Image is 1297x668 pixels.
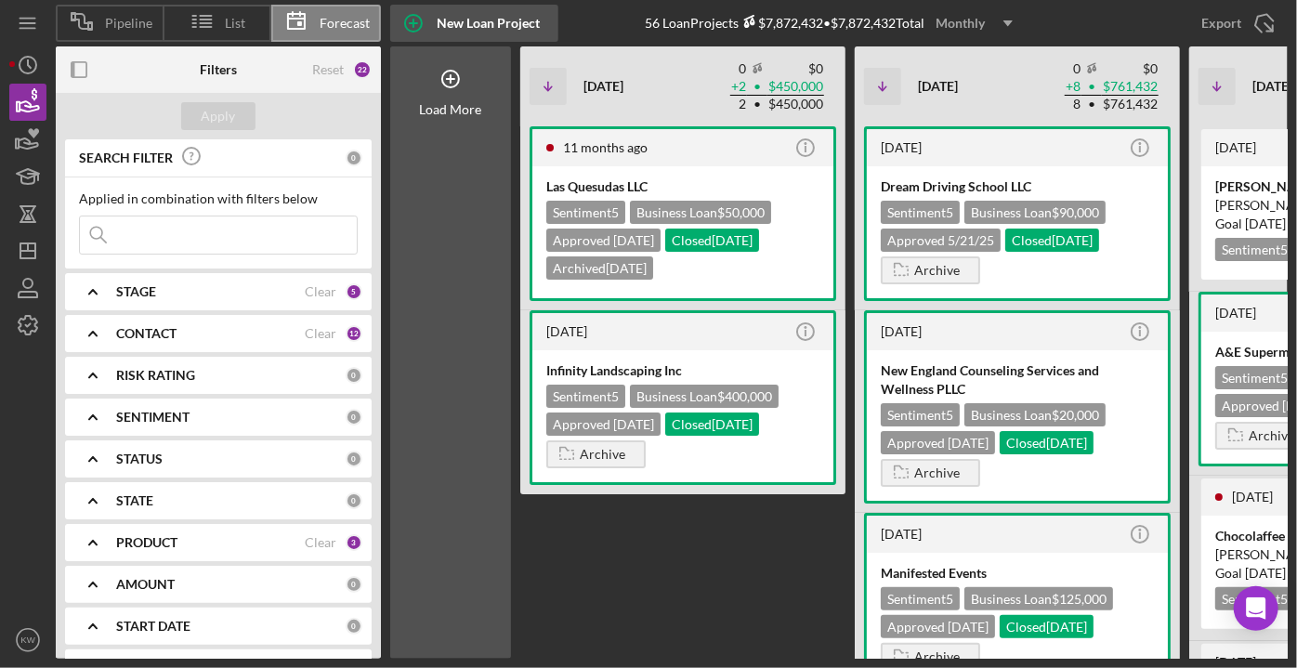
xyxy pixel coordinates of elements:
[116,368,195,383] b: RISK RATING
[546,177,819,196] div: Las Quesudas LLC
[1201,5,1241,42] div: Export
[1102,78,1159,96] td: $761,432
[1245,216,1286,231] time: 07/31/2025
[563,139,648,155] time: 2024-09-12 20:10
[1000,615,1094,638] div: Closed [DATE]
[353,60,372,79] div: 22
[881,256,980,284] button: Archive
[864,310,1171,504] a: [DATE]New England Counseling Services and Wellness PLLCSentiment5Business Loan$20,000Approved [DA...
[752,98,763,111] span: •
[1215,366,1294,389] div: Sentiment 5
[881,564,1154,583] div: Manifested Events
[881,459,980,487] button: Archive
[881,431,995,454] div: Approved [DATE]
[346,451,362,467] div: 0
[1215,587,1294,610] div: Sentiment 5
[881,361,1154,399] div: New England Counseling Services and Wellness PLLC
[881,139,922,155] time: 2025-06-25 15:31
[730,78,747,96] td: + 2
[546,413,661,436] div: Approved [DATE]
[546,323,587,339] time: 2025-02-04 00:27
[346,618,362,635] div: 0
[881,587,960,610] div: Sentiment 5
[1065,78,1081,96] td: + 8
[105,16,152,31] span: Pipeline
[226,16,246,31] span: List
[346,325,362,342] div: 12
[1215,238,1294,261] div: Sentiment 5
[1215,216,1286,231] span: Goal
[918,78,958,94] b: [DATE]
[881,526,922,542] time: 2025-06-04 14:23
[202,102,236,130] div: Apply
[546,256,653,280] div: Archived [DATE]
[200,62,237,77] b: Filters
[914,459,960,487] div: Archive
[20,635,35,646] text: KW
[881,323,922,339] time: 2025-05-23 15:22
[116,619,190,634] b: START DATE
[881,403,960,426] div: Sentiment 5
[1215,139,1256,155] time: 2025-03-05 20:01
[9,622,46,659] button: KW
[767,96,824,113] td: $450,000
[305,284,336,299] div: Clear
[346,367,362,384] div: 0
[881,229,1001,252] div: Approved 5/21/25
[346,409,362,426] div: 0
[1252,78,1292,94] b: [DATE]
[116,284,156,299] b: STAGE
[546,201,625,224] div: Sentiment 5
[730,96,747,113] td: 2
[116,410,190,425] b: SENTIMENT
[116,452,163,466] b: STATUS
[936,9,985,37] div: Monthly
[1005,229,1099,252] div: Closed [DATE]
[1065,96,1081,113] td: 8
[181,102,255,130] button: Apply
[1215,565,1286,581] span: Goal
[1183,5,1288,42] button: Export
[924,9,1024,37] button: Monthly
[630,201,771,224] div: Business Loan $50,000
[305,326,336,341] div: Clear
[580,440,625,468] div: Archive
[964,201,1106,224] div: Business Loan $90,000
[1102,60,1159,78] td: $0
[346,283,362,300] div: 5
[630,385,779,408] div: Business Loan $400,000
[546,229,661,252] div: Approved [DATE]
[767,78,824,96] td: $450,000
[346,576,362,593] div: 0
[312,62,344,77] div: Reset
[752,81,763,93] span: •
[881,201,960,224] div: Sentiment 5
[1102,96,1159,113] td: $761,432
[665,229,759,252] div: Closed [DATE]
[116,326,177,341] b: CONTACT
[346,534,362,551] div: 3
[116,535,177,550] b: PRODUCT
[583,78,623,94] b: [DATE]
[420,102,482,117] div: Load More
[79,151,173,165] b: SEARCH FILTER
[530,126,836,301] a: 11 months agoLas Quesudas LLCSentiment5Business Loan$50,000Approved [DATE]Closed[DATE]Archived[DATE]
[739,15,823,31] div: $7,872,432
[1065,60,1081,78] td: 0
[390,5,558,42] button: New Loan Project
[914,256,960,284] div: Archive
[1086,98,1097,111] span: •
[665,413,759,436] div: Closed [DATE]
[320,16,370,31] span: Forecast
[530,310,836,485] a: [DATE]Infinity Landscaping IncSentiment5Business Loan$400,000Approved [DATE]Closed[DATE]Archive
[964,403,1106,426] div: Business Loan $20,000
[730,60,747,78] td: 0
[346,150,362,166] div: 0
[79,191,358,206] div: Applied in combination with filters below
[116,493,153,508] b: STATE
[305,535,336,550] div: Clear
[546,361,819,380] div: Infinity Landscaping Inc
[964,587,1113,610] div: Business Loan $125,000
[1245,565,1286,581] time: 07/30/2025
[346,492,362,509] div: 0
